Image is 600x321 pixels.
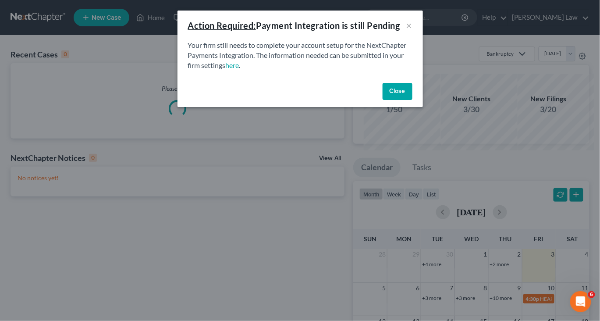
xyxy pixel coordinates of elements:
p: Your firm still needs to complete your account setup for the NextChapter Payments Integration. Th... [188,40,412,71]
button: × [406,20,412,31]
button: Close [383,83,412,100]
a: here [226,61,239,69]
u: Action Required: [188,20,256,31]
div: Payment Integration is still Pending [188,19,400,32]
iframe: Intercom live chat [570,291,591,312]
span: 6 [588,291,595,298]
